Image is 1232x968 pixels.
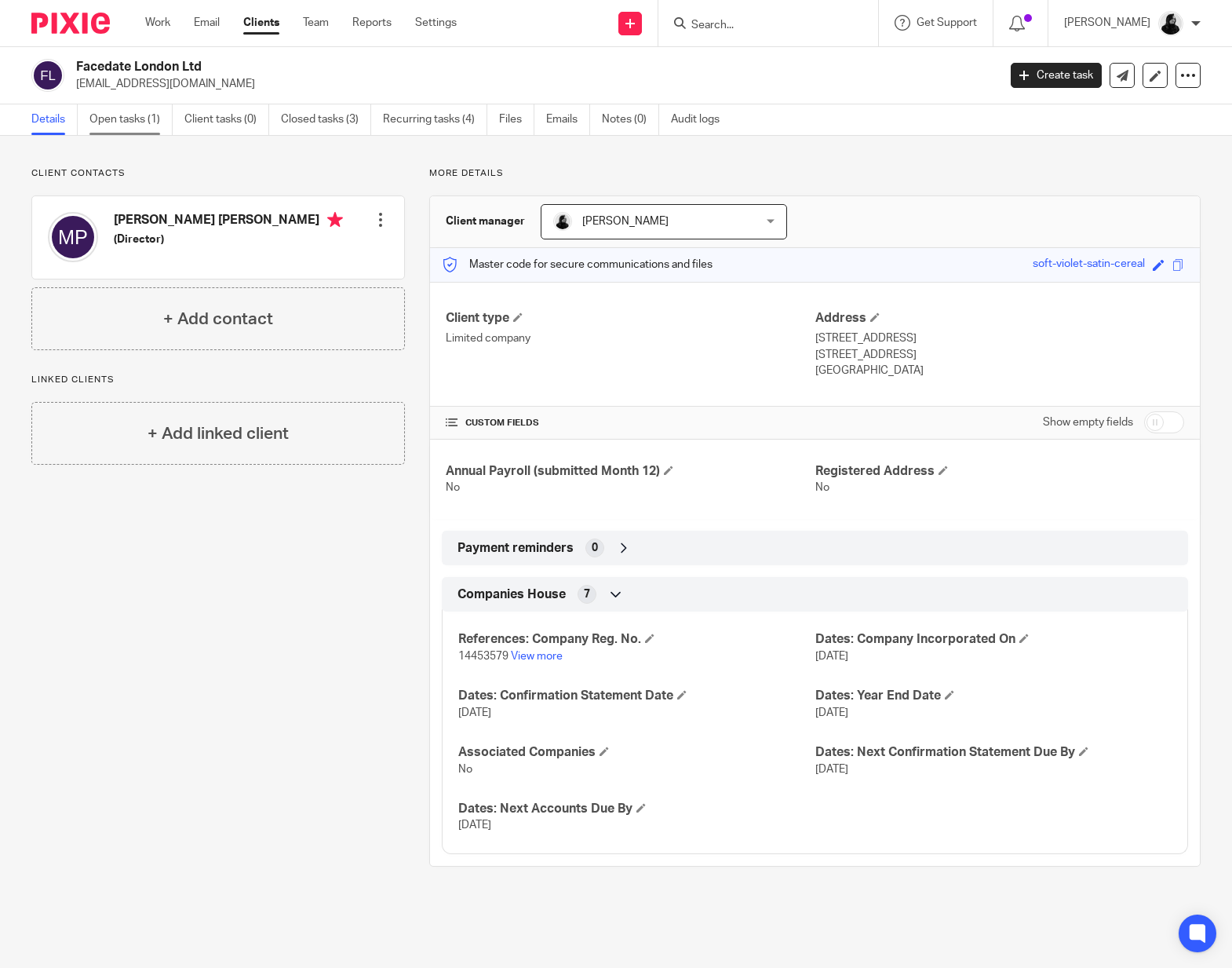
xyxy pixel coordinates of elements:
[1033,256,1145,274] div: soft-violet-satin-cereal
[458,744,815,761] h4: Associated Companies
[442,257,713,272] p: Master code for secure communications and files
[671,104,731,135] a: Audit logs
[458,820,491,831] span: [DATE]
[602,104,659,135] a: Notes (0)
[458,688,815,704] h4: Dates: Confirmation Statement Date
[546,104,590,135] a: Emails
[815,310,1184,327] h4: Address
[446,463,815,480] h4: Annual Payroll (submitted Month 12)
[815,482,829,493] span: No
[815,331,1184,346] p: [STREET_ADDRESS]
[815,651,848,662] span: [DATE]
[1043,415,1133,430] label: Show empty fields
[415,15,457,31] a: Settings
[815,707,848,718] span: [DATE]
[458,764,472,775] span: No
[917,17,977,28] span: Get Support
[163,307,273,331] h4: + Add contact
[1158,11,1183,36] img: PHOTO-2023-03-20-11-06-28%203.jpg
[148,422,289,446] h4: + Add linked client
[584,586,590,602] span: 7
[446,310,815,327] h4: Client type
[553,212,572,231] img: PHOTO-2023-03-20-11-06-28%203.jpg
[1064,15,1150,31] p: [PERSON_NAME]
[499,104,534,135] a: Files
[1011,63,1102,88] a: Create task
[243,15,279,31] a: Clients
[815,744,1172,761] h4: Dates: Next Confirmation Statement Due By
[446,482,460,493] span: No
[815,347,1184,363] p: [STREET_ADDRESS]
[446,417,815,429] h4: CUSTOM FIELDS
[457,540,574,557] span: Payment reminders
[815,631,1172,648] h4: Dates: Company Incorporated On
[114,232,343,247] h5: (Director)
[31,13,110,34] img: Pixie
[352,15,392,31] a: Reports
[458,631,815,648] h4: References: Company Reg. No.
[458,707,491,718] span: [DATE]
[281,104,371,135] a: Closed tasks (3)
[76,59,805,75] h2: Facedate London Ltd
[145,15,170,31] a: Work
[31,167,405,180] p: Client contacts
[31,374,405,386] p: Linked clients
[76,76,987,92] p: [EMAIL_ADDRESS][DOMAIN_NAME]
[582,216,669,227] span: [PERSON_NAME]
[457,586,566,603] span: Companies House
[303,15,329,31] a: Team
[815,688,1172,704] h4: Dates: Year End Date
[815,463,1184,480] h4: Registered Address
[690,19,831,33] input: Search
[194,15,220,31] a: Email
[31,59,64,92] img: svg%3E
[89,104,173,135] a: Open tasks (1)
[184,104,269,135] a: Client tasks (0)
[815,764,848,775] span: [DATE]
[592,540,598,556] span: 0
[327,212,343,228] i: Primary
[429,167,1201,180] p: More details
[31,104,78,135] a: Details
[383,104,487,135] a: Recurring tasks (4)
[815,363,1184,378] p: [GEOGRAPHIC_DATA]
[458,801,815,817] h4: Dates: Next Accounts Due By
[511,651,563,662] a: View more
[446,214,525,229] h3: Client manager
[114,212,343,232] h4: [PERSON_NAME] [PERSON_NAME]
[458,651,508,662] span: 14453579
[446,331,815,346] p: Limited company
[48,212,98,262] img: svg%3E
